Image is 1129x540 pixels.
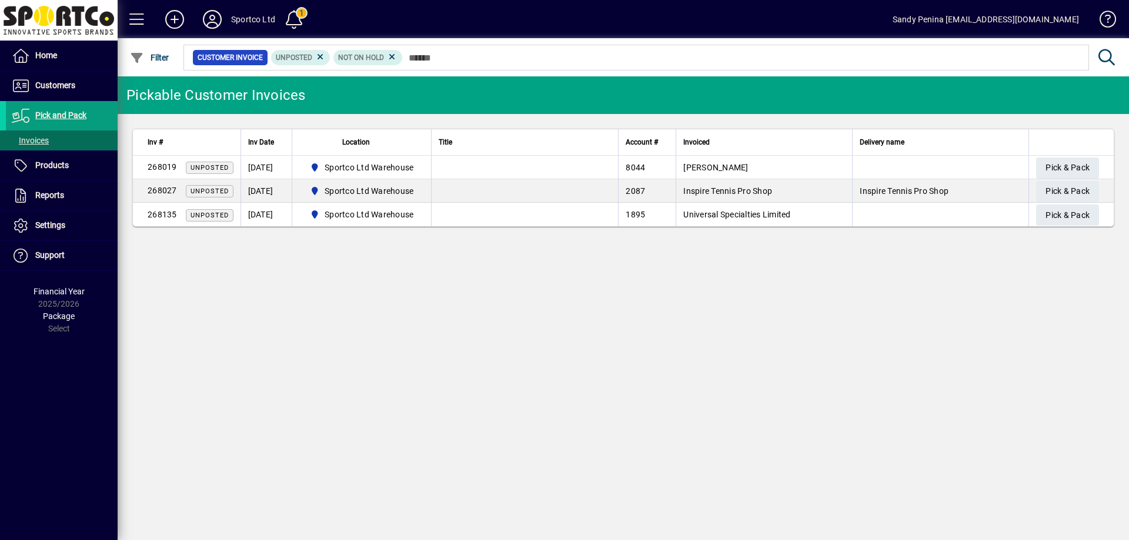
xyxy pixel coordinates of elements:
[683,136,845,149] div: Invoiced
[6,71,118,100] a: Customers
[1036,204,1099,226] button: Pick & Pack
[325,162,413,173] span: Sportco Ltd Warehouse
[241,156,292,179] td: [DATE]
[338,53,384,62] span: Not On Hold
[439,136,452,149] span: Title
[683,136,710,149] span: Invoiced
[893,10,1079,29] div: Sandy Penina [EMAIL_ADDRESS][DOMAIN_NAME]
[276,53,312,62] span: Unposted
[683,210,790,219] span: Universal Specialties Limited
[439,136,611,149] div: Title
[148,162,177,172] span: 268019
[271,50,330,65] mat-chip: Customer Invoice Status: Unposted
[305,207,419,222] span: Sportco Ltd Warehouse
[333,50,402,65] mat-chip: Hold Status: Not On Hold
[626,136,669,149] div: Account #
[305,184,419,198] span: Sportco Ltd Warehouse
[325,209,413,220] span: Sportco Ltd Warehouse
[35,110,86,120] span: Pick and Pack
[191,187,229,195] span: Unposted
[35,220,65,230] span: Settings
[860,136,904,149] span: Delivery name
[6,151,118,180] a: Products
[860,186,948,196] span: Inspire Tennis Pro Shop
[1046,182,1090,201] span: Pick & Pack
[299,136,425,149] div: Location
[6,41,118,71] a: Home
[1046,206,1090,225] span: Pick & Pack
[35,160,69,170] span: Products
[248,136,285,149] div: Inv Date
[35,250,65,260] span: Support
[130,53,169,62] span: Filter
[6,211,118,240] a: Settings
[35,51,57,60] span: Home
[241,203,292,226] td: [DATE]
[148,136,233,149] div: Inv #
[198,52,263,63] span: Customer Invoice
[1036,157,1099,179] button: Pick & Pack
[6,181,118,210] a: Reports
[127,47,172,68] button: Filter
[626,163,645,172] span: 8044
[156,9,193,30] button: Add
[683,186,772,196] span: Inspire Tennis Pro Shop
[148,186,177,195] span: 268027
[305,160,419,175] span: Sportco Ltd Warehouse
[231,10,275,29] div: Sportco Ltd
[191,212,229,219] span: Unposted
[1036,181,1099,202] button: Pick & Pack
[191,164,229,172] span: Unposted
[626,186,645,196] span: 2087
[6,241,118,270] a: Support
[1046,158,1090,177] span: Pick & Pack
[193,9,231,30] button: Profile
[241,179,292,203] td: [DATE]
[34,287,85,296] span: Financial Year
[12,136,49,145] span: Invoices
[626,136,658,149] span: Account #
[148,136,163,149] span: Inv #
[6,130,118,150] a: Invoices
[1091,2,1114,41] a: Knowledge Base
[248,136,274,149] span: Inv Date
[43,311,75,321] span: Package
[126,86,306,105] div: Pickable Customer Invoices
[860,136,1021,149] div: Delivery name
[626,210,645,219] span: 1895
[683,163,748,172] span: [PERSON_NAME]
[35,81,75,90] span: Customers
[325,185,413,197] span: Sportco Ltd Warehouse
[35,190,64,200] span: Reports
[148,210,177,219] span: 268135
[342,136,370,149] span: Location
